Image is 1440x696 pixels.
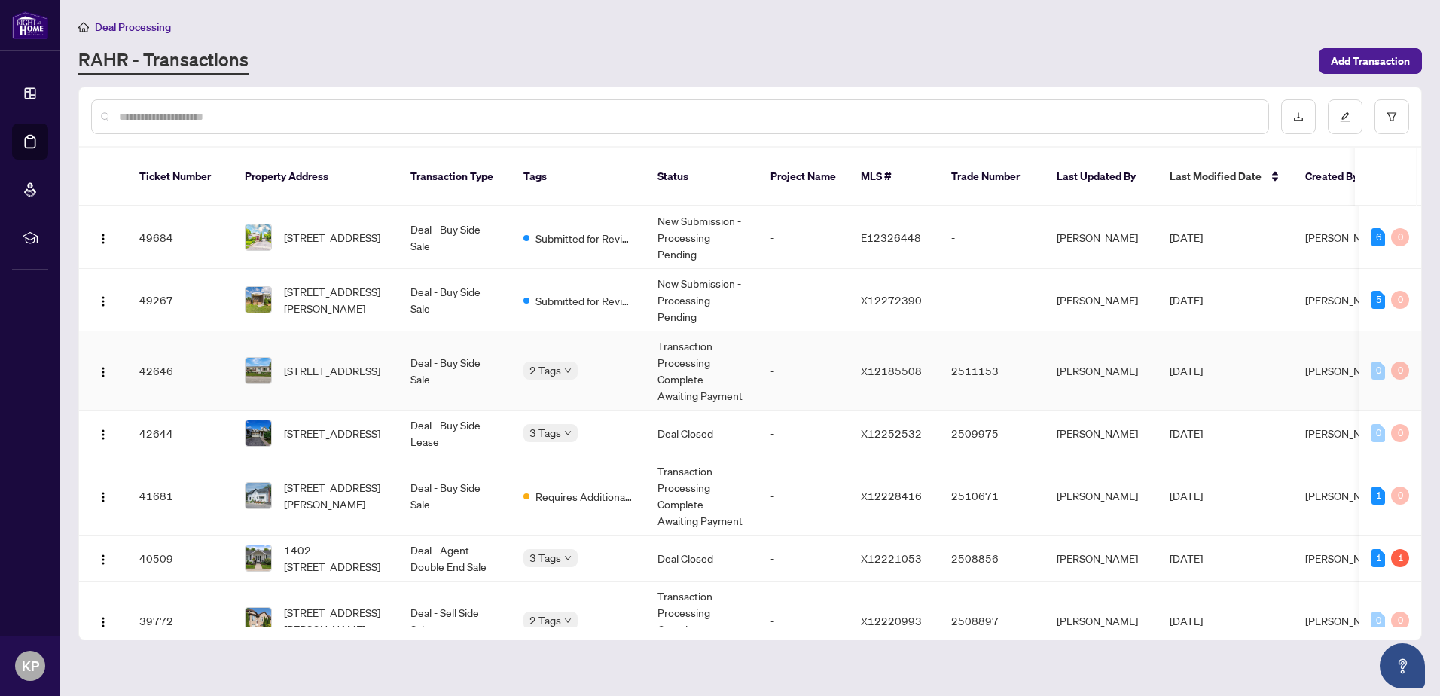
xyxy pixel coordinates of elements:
[1170,168,1262,185] span: Last Modified Date
[246,420,271,446] img: thumbnail-img
[1387,111,1397,122] span: filter
[1293,111,1304,122] span: download
[91,359,115,383] button: Logo
[127,456,233,536] td: 41681
[1305,426,1387,440] span: [PERSON_NAME]
[127,148,233,206] th: Ticket Number
[91,421,115,445] button: Logo
[22,655,39,676] span: KP
[1391,424,1409,442] div: 0
[246,224,271,250] img: thumbnail-img
[564,554,572,562] span: down
[939,536,1045,582] td: 2508856
[1158,148,1293,206] th: Last Modified Date
[1319,48,1422,74] button: Add Transaction
[78,22,89,32] span: home
[861,364,922,377] span: X12185508
[91,609,115,633] button: Logo
[398,411,511,456] td: Deal - Buy Side Lease
[1391,549,1409,567] div: 1
[398,456,511,536] td: Deal - Buy Side Sale
[284,362,380,379] span: [STREET_ADDRESS]
[758,536,849,582] td: -
[284,542,386,575] span: 1402-[STREET_ADDRESS]
[758,411,849,456] td: -
[564,429,572,437] span: down
[1045,456,1158,536] td: [PERSON_NAME]
[246,483,271,508] img: thumbnail-img
[1374,99,1409,134] button: filter
[127,206,233,269] td: 49684
[95,20,171,34] span: Deal Processing
[246,608,271,633] img: thumbnail-img
[1170,489,1203,502] span: [DATE]
[97,295,109,307] img: Logo
[1391,291,1409,309] div: 0
[1305,364,1387,377] span: [PERSON_NAME]
[861,489,922,502] span: X12228416
[758,206,849,269] td: -
[1170,426,1203,440] span: [DATE]
[1371,291,1385,309] div: 5
[127,269,233,331] td: 49267
[1391,612,1409,630] div: 0
[939,206,1045,269] td: -
[1045,331,1158,411] td: [PERSON_NAME]
[1371,228,1385,246] div: 6
[1371,362,1385,380] div: 0
[1045,148,1158,206] th: Last Updated By
[1391,362,1409,380] div: 0
[97,429,109,441] img: Logo
[1391,228,1409,246] div: 0
[535,488,633,505] span: Requires Additional Docs
[529,424,561,441] span: 3 Tags
[284,479,386,512] span: [STREET_ADDRESS][PERSON_NAME]
[529,612,561,629] span: 2 Tags
[1170,293,1203,307] span: [DATE]
[1328,99,1362,134] button: edit
[284,229,380,246] span: [STREET_ADDRESS]
[97,616,109,628] img: Logo
[127,536,233,582] td: 40509
[939,331,1045,411] td: 2511153
[1340,111,1350,122] span: edit
[246,287,271,313] img: thumbnail-img
[758,269,849,331] td: -
[535,292,633,309] span: Submitted for Review
[564,367,572,374] span: down
[97,491,109,503] img: Logo
[645,536,758,582] td: Deal Closed
[861,293,922,307] span: X12272390
[1305,230,1387,244] span: [PERSON_NAME]
[849,148,939,206] th: MLS #
[398,148,511,206] th: Transaction Type
[284,604,386,637] span: [STREET_ADDRESS][PERSON_NAME]
[97,554,109,566] img: Logo
[127,331,233,411] td: 42646
[939,582,1045,661] td: 2508897
[127,582,233,661] td: 39772
[91,484,115,508] button: Logo
[1045,269,1158,331] td: [PERSON_NAME]
[645,206,758,269] td: New Submission - Processing Pending
[398,582,511,661] td: Deal - Sell Side Sale
[1305,293,1387,307] span: [PERSON_NAME]
[529,549,561,566] span: 3 Tags
[1045,536,1158,582] td: [PERSON_NAME]
[1170,614,1203,627] span: [DATE]
[1371,612,1385,630] div: 0
[645,456,758,536] td: Transaction Processing Complete - Awaiting Payment
[1380,643,1425,688] button: Open asap
[645,148,758,206] th: Status
[127,411,233,456] td: 42644
[1371,549,1385,567] div: 1
[1170,230,1203,244] span: [DATE]
[1305,614,1387,627] span: [PERSON_NAME]
[97,366,109,378] img: Logo
[1281,99,1316,134] button: download
[758,456,849,536] td: -
[861,551,922,565] span: X12221053
[645,269,758,331] td: New Submission - Processing Pending
[939,456,1045,536] td: 2510671
[861,614,922,627] span: X12220993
